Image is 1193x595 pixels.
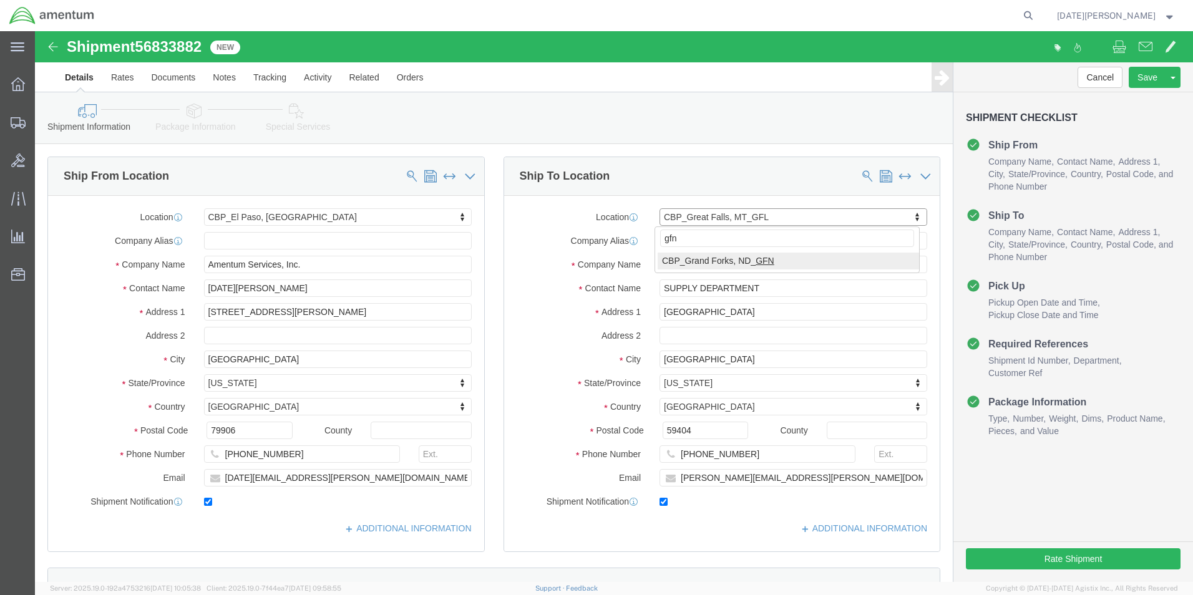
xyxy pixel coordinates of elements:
[9,6,95,25] img: logo
[207,584,341,592] span: Client: 2025.19.0-7f44ea7
[1056,8,1176,23] button: [DATE][PERSON_NAME]
[566,584,598,592] a: Feedback
[535,584,567,592] a: Support
[150,584,201,592] span: [DATE] 10:05:38
[1057,9,1156,22] span: Noel Arrieta
[35,31,1193,582] iframe: FS Legacy Container
[986,583,1178,594] span: Copyright © [DATE]-[DATE] Agistix Inc., All Rights Reserved
[289,584,341,592] span: [DATE] 09:58:55
[50,584,201,592] span: Server: 2025.19.0-192a4753216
